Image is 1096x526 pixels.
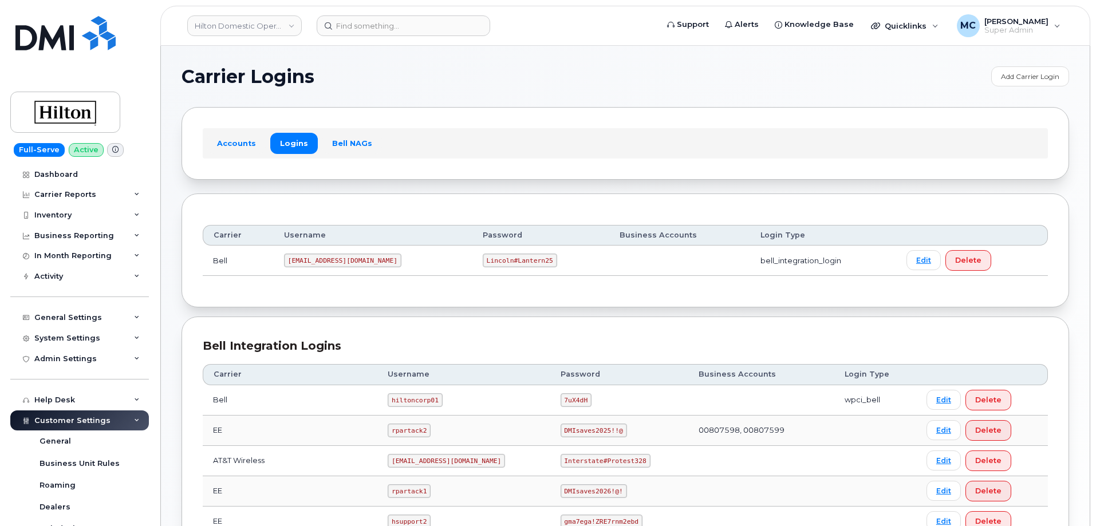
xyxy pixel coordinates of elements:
button: Delete [965,450,1011,471]
button: Delete [945,250,991,271]
button: Delete [965,481,1011,501]
iframe: Messenger Launcher [1046,476,1087,517]
div: Bell Integration Logins [203,338,1048,354]
td: 00807598, 00807599 [688,416,834,446]
button: Delete [965,420,1011,441]
td: Bell [203,246,274,276]
a: Edit [927,390,961,410]
td: bell_integration_login [750,246,896,276]
code: 7uX4dH [561,393,592,407]
button: Delete [965,390,1011,410]
code: [EMAIL_ADDRESS][DOMAIN_NAME] [284,254,401,267]
th: Username [377,364,550,385]
code: Interstate#Protest328 [561,454,650,468]
span: Delete [975,455,1002,466]
th: Carrier [203,225,274,246]
a: Accounts [207,133,266,153]
td: EE [203,476,377,507]
span: Delete [955,255,981,266]
a: Edit [906,250,941,270]
th: Business Accounts [609,225,750,246]
span: Delete [975,425,1002,436]
th: Carrier [203,364,377,385]
td: AT&T Wireless [203,446,377,476]
span: Delete [975,485,1002,496]
td: EE [203,416,377,446]
th: Password [472,225,609,246]
th: Business Accounts [688,364,834,385]
code: [EMAIL_ADDRESS][DOMAIN_NAME] [388,454,505,468]
a: Bell NAGs [322,133,382,153]
span: Delete [975,394,1002,405]
code: DMIsaves2026!@! [561,484,627,498]
td: wpci_bell [834,385,916,416]
a: Edit [927,450,961,470]
a: Edit [927,481,961,501]
a: Edit [927,420,961,440]
th: Login Type [750,225,896,246]
a: Logins [270,133,318,153]
th: Username [274,225,472,246]
th: Password [550,364,688,385]
span: Carrier Logins [182,68,314,85]
td: Bell [203,385,377,416]
code: hiltoncorp01 [388,393,442,407]
code: DMIsaves2025!!@ [561,424,627,437]
a: Add Carrier Login [991,66,1069,86]
code: rpartack2 [388,424,431,437]
code: rpartack1 [388,484,431,498]
code: Lincoln#Lantern25 [483,254,557,267]
th: Login Type [834,364,916,385]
